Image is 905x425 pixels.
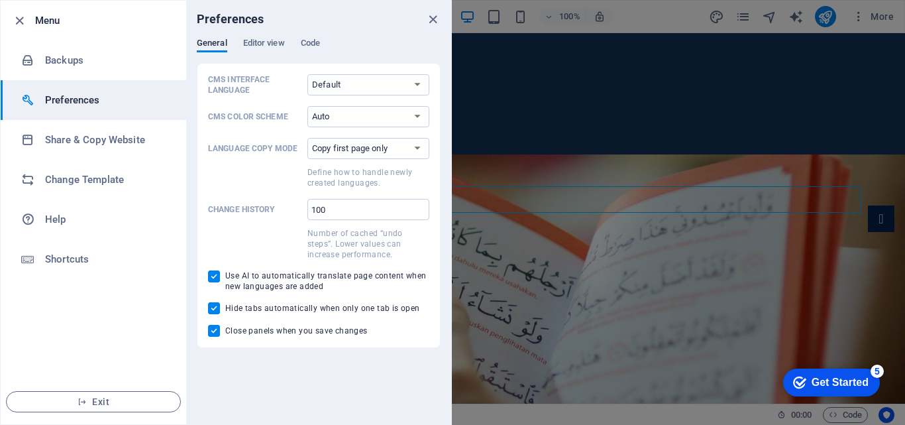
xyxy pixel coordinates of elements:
select: Language Copy ModeDefine how to handle newly created languages. [307,138,429,159]
span: Code [301,35,320,54]
a: Help [1,200,186,239]
p: CMS Interface Language [208,74,302,95]
p: CMS Color Scheme [208,111,302,122]
h6: Preferences [197,11,264,27]
h6: Change Template [45,172,168,188]
button: close [425,11,441,27]
div: Get Started [36,15,93,27]
p: Language Copy Mode [208,143,302,154]
p: Define how to handle newly created languages. [307,167,429,188]
div: Preferences [197,38,441,63]
h6: Backups [45,52,168,68]
h6: Menu [35,13,176,29]
select: CMS Interface Language [307,74,429,95]
div: 5 [95,3,108,16]
button: Exit [6,391,181,412]
span: Hide tabs automatically when only one tab is open [225,303,420,314]
h6: Shortcuts [45,251,168,267]
span: General [197,35,227,54]
p: Change history [208,204,302,215]
select: CMS Color Scheme [307,106,429,127]
h6: Share & Copy Website [45,132,168,148]
h6: Preferences [45,92,168,108]
span: Use AI to automatically translate page content when new languages are added [225,271,429,292]
span: Exit [17,396,170,407]
p: Number of cached “undo steps”. Lower values can increase performance. [307,228,429,260]
span: Editor view [243,35,285,54]
div: Get Started 5 items remaining, 0% complete [7,7,104,34]
span: Close panels when you save changes [225,326,368,336]
input: Change historyNumber of cached “undo steps”. Lower values can increase performance. [307,199,429,220]
h6: Help [45,212,168,227]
